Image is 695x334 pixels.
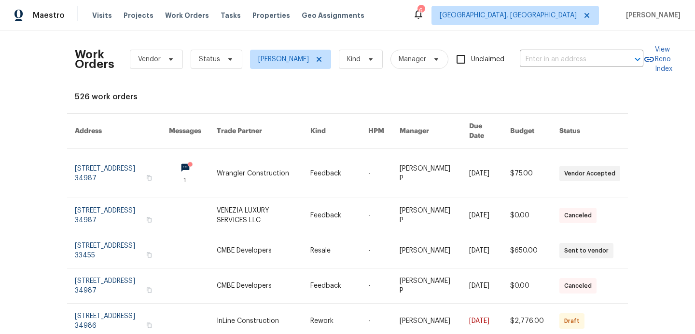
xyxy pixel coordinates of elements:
span: Status [199,54,220,64]
td: - [361,233,392,268]
td: Feedback [303,198,361,233]
span: [PERSON_NAME] [258,54,309,64]
span: [GEOGRAPHIC_DATA], [GEOGRAPHIC_DATA] [440,11,577,20]
span: Visits [92,11,112,20]
span: Vendor [138,54,161,64]
span: Maestro [33,11,65,20]
td: [PERSON_NAME] [392,233,461,268]
th: Manager [392,114,461,149]
td: Wrangler Construction [209,149,303,198]
th: Address [67,114,161,149]
button: Copy Address [145,286,153,294]
th: Status [552,114,628,149]
span: Projects [124,11,153,20]
td: CMBE Developers [209,268,303,304]
td: CMBE Developers [209,233,303,268]
span: Properties [252,11,290,20]
td: Resale [303,233,361,268]
span: Unclaimed [471,54,504,65]
td: Feedback [303,268,361,304]
button: Copy Address [145,251,153,259]
div: 6 [417,6,424,15]
span: Kind [347,54,361,64]
input: Enter in an address [520,52,616,67]
td: [PERSON_NAME] P [392,268,461,304]
div: 526 work orders [75,92,620,102]
button: Copy Address [145,174,153,182]
a: View Reno Index [643,45,672,74]
td: - [361,198,392,233]
span: Tasks [221,12,241,19]
th: Budget [502,114,552,149]
button: Copy Address [145,321,153,330]
td: - [361,149,392,198]
th: Trade Partner [209,114,303,149]
th: HPM [361,114,392,149]
td: Feedback [303,149,361,198]
td: VENEZIA LUXURY SERVICES LLC [209,198,303,233]
button: Copy Address [145,215,153,224]
th: Messages [161,114,209,149]
th: Due Date [461,114,502,149]
td: [PERSON_NAME] P [392,198,461,233]
h2: Work Orders [75,50,114,69]
th: Kind [303,114,361,149]
td: [PERSON_NAME] P [392,149,461,198]
span: Manager [399,54,426,64]
td: - [361,268,392,304]
span: [PERSON_NAME] [622,11,681,20]
span: Work Orders [165,11,209,20]
button: Open [631,53,644,66]
span: Geo Assignments [302,11,364,20]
